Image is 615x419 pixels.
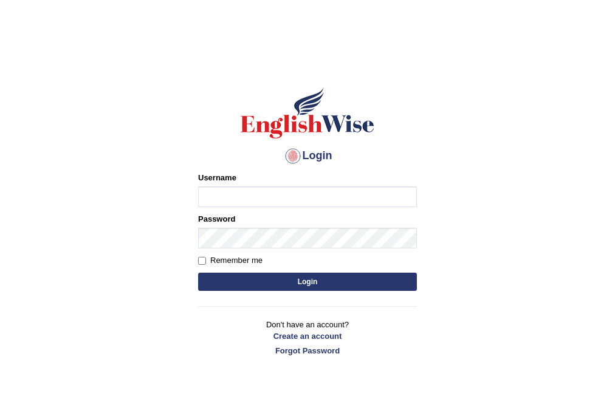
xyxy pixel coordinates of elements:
[238,86,377,140] img: Logo of English Wise sign in for intelligent practice with AI
[198,273,417,291] button: Login
[198,213,235,225] label: Password
[198,146,417,166] h4: Login
[198,254,263,267] label: Remember me
[198,330,417,342] a: Create an account
[198,319,417,356] p: Don't have an account?
[198,345,417,356] a: Forgot Password
[198,257,206,265] input: Remember me
[198,172,236,183] label: Username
